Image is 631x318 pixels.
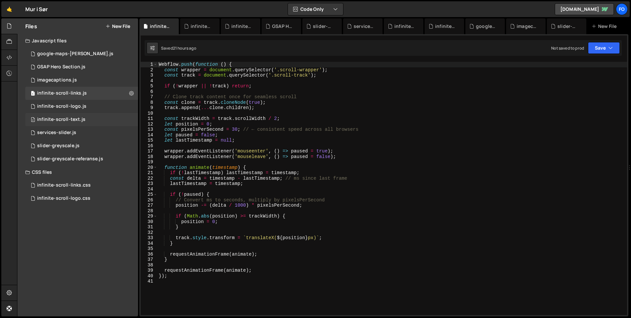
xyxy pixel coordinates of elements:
button: Save [588,42,620,54]
div: 32 [141,230,157,236]
div: 22 [141,176,157,181]
div: 15856/44408.js [25,47,138,60]
div: services-slider.js [37,130,76,136]
div: 15856/44399.js [25,74,138,87]
div: 26 [141,197,157,203]
div: 15856/44474.css [25,192,138,205]
div: 41 [141,279,157,284]
div: infinite-scroll-logo.css [435,23,456,30]
div: 39 [141,268,157,273]
div: 34 [141,241,157,246]
div: infinite-scroll-links.css [37,182,91,188]
div: GSAP Hero Section.js [37,64,85,70]
div: infinite-scroll-text.js [37,117,85,123]
div: Javascript files [17,34,138,47]
a: Fo [616,3,628,15]
div: 21 [141,170,157,176]
div: 30 [141,219,157,225]
div: 33 [141,235,157,241]
div: CSS files [17,166,138,179]
div: 6 [141,89,157,95]
div: New File [592,23,619,30]
div: infinite-scroll-links.js [150,23,171,30]
div: 2 [141,67,157,73]
div: imagecaptions.js [517,23,538,30]
div: 15 [141,138,157,143]
div: 28 [141,208,157,214]
div: infinite-scroll-logo.js [37,103,86,109]
div: 24 [141,187,157,192]
div: 18 [141,154,157,160]
div: slider-greyscale-referanse.js [313,23,334,30]
div: infinite-scroll-text.js [231,23,252,30]
div: 14 [141,132,157,138]
div: 36 [141,252,157,257]
span: 2 [31,118,35,123]
div: 37 [141,257,157,262]
div: 15856/42255.js [25,126,138,139]
button: Code Only [288,3,343,15]
div: 38 [141,262,157,268]
div: 15856/44475.js [25,100,138,113]
div: slider-greyscale.js [37,143,80,149]
div: 17 [141,148,157,154]
a: 🤙 [1,1,17,17]
div: 15856/42251.js [25,60,138,74]
div: google-maps-[PERSON_NAME].js [37,51,113,57]
div: 31 [141,224,157,230]
div: slider-greyscale-referanse.js [37,156,103,162]
div: infinite-scroll-links.js [37,90,87,96]
div: imagecaptions.js [37,77,77,83]
div: 8 [141,100,157,105]
div: 16 [141,143,157,149]
div: 27 [141,203,157,208]
div: infinite-scroll-logo.css [37,195,90,201]
div: 19 [141,159,157,165]
div: 10 [141,111,157,116]
div: infinite-scroll-logo.js [394,23,415,30]
div: GSAP Hero Section.js [272,23,293,30]
div: Not saved to prod [551,45,584,51]
div: 12 [141,122,157,127]
div: google-maps-[PERSON_NAME].js [476,23,497,30]
div: 7 [141,94,157,100]
div: 15856/42354.js [25,139,138,152]
h2: Files [25,23,37,30]
a: [DOMAIN_NAME] [555,3,614,15]
div: 15856/42353.js [25,113,138,126]
div: 3 [141,73,157,78]
span: 1 [31,91,35,97]
div: 23 [141,181,157,187]
div: 35 [141,246,157,252]
div: 40 [141,273,157,279]
div: 4 [141,78,157,84]
div: services-slider.js [354,23,375,30]
div: 21 hours ago [173,45,196,51]
div: 25 [141,192,157,197]
div: 13 [141,127,157,132]
div: slider-greyscale.js [557,23,578,30]
div: 1 [141,62,157,67]
div: 5 [141,83,157,89]
div: Mur i Sør [25,5,48,13]
div: 9 [141,105,157,111]
div: 15856/45045.js [25,87,138,100]
div: 15856/45042.css [25,179,138,192]
button: New File [105,24,130,29]
div: Saved [161,45,196,51]
div: infinite-scroll-links.css [191,23,212,30]
div: 15856/44486.js [25,152,138,166]
div: 20 [141,165,157,170]
div: 29 [141,214,157,219]
div: 11 [141,116,157,122]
